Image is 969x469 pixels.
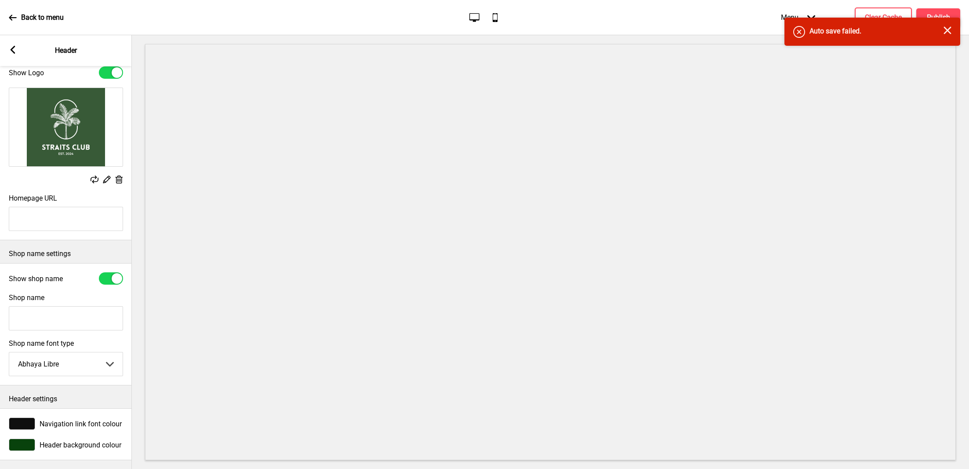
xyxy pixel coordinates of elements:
[9,6,64,29] a: Back to menu
[9,293,44,302] label: Shop name
[55,46,77,55] p: Header
[809,26,944,36] h4: Auto save failed.
[916,8,960,27] button: Publish
[9,439,123,451] div: Header background colour
[855,7,912,28] button: Clear Cache
[9,339,123,348] label: Shop name font type
[772,4,824,30] div: Menu
[9,418,123,430] div: Navigation link font colour
[40,441,121,449] span: Header background colour
[9,194,57,202] label: Homepage URL
[9,69,44,77] label: Show Logo
[9,275,63,283] label: Show shop name
[21,13,64,22] p: Back to menu
[9,394,123,404] p: Header settings
[9,88,123,166] img: Image
[865,13,902,22] h4: Clear Cache
[927,13,950,22] h4: Publish
[9,249,123,259] p: Shop name settings
[40,420,122,428] span: Navigation link font colour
